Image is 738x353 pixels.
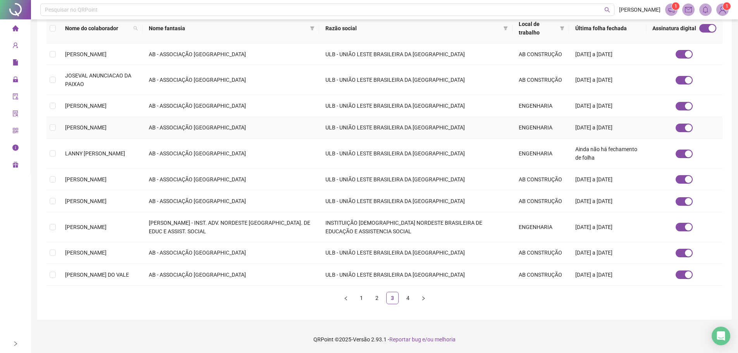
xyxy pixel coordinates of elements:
[569,242,646,264] td: [DATE] a [DATE]
[726,3,728,9] span: 1
[569,169,646,190] td: [DATE] a [DATE]
[502,22,509,34] span: filter
[319,117,513,139] td: ULB - UNIÃO LESTE BRASILEIRA DA [GEOGRAPHIC_DATA]
[672,2,680,10] sup: 1
[417,292,430,304] button: right
[513,264,569,286] td: AB CONSTRUÇÃO
[344,296,348,301] span: left
[513,95,569,117] td: ENGENHARIA
[371,292,383,304] a: 2
[558,18,566,38] span: filter
[65,198,107,204] span: [PERSON_NAME]
[65,176,107,183] span: [PERSON_NAME]
[569,190,646,212] td: [DATE] a [DATE]
[513,65,569,95] td: AB CONSTRUÇÃO
[65,224,107,230] span: [PERSON_NAME]
[12,73,19,88] span: lock
[143,169,319,190] td: AB - ASSOCIAÇÃO [GEOGRAPHIC_DATA]
[143,212,319,242] td: [PERSON_NAME] - INST. ADV. NORDESTE [GEOGRAPHIC_DATA]. DE EDUC E ASSIST. SOCIAL
[319,169,513,190] td: ULB - UNIÃO LESTE BRASILEIRA DA [GEOGRAPHIC_DATA]
[12,90,19,105] span: audit
[65,24,130,33] span: Nome do colaborador
[12,56,19,71] span: file
[569,117,646,139] td: [DATE] a [DATE]
[319,264,513,286] td: ULB - UNIÃO LESTE BRASILEIRA DA [GEOGRAPHIC_DATA]
[65,124,107,131] span: [PERSON_NAME]
[519,20,557,37] span: Local de trabalho
[674,3,677,9] span: 1
[513,43,569,65] td: AB CONSTRUÇÃO
[569,65,646,95] td: [DATE] a [DATE]
[65,250,107,256] span: [PERSON_NAME]
[575,146,637,161] span: Ainda não há fechamento de folha
[340,292,352,304] li: Página anterior
[717,4,728,15] img: 73052
[133,26,138,31] span: search
[65,150,125,157] span: LANNY [PERSON_NAME]
[65,72,131,87] span: JOSEVAL ANUNCIACAO DA PAIXAO
[65,103,107,109] span: [PERSON_NAME]
[340,292,352,304] button: left
[319,139,513,169] td: ULB - UNIÃO LESTE BRASILEIRA DA [GEOGRAPHIC_DATA]
[143,65,319,95] td: AB - ASSOCIAÇÃO [GEOGRAPHIC_DATA]
[513,190,569,212] td: AB CONSTRUÇÃO
[319,212,513,242] td: INSTITUIÇÃO [DEMOGRAPHIC_DATA] NORDESTE BRASILEIRA DE EDUCAÇÃO E ASSISTENCIA SOCIAL
[513,117,569,139] td: ENGENHARIA
[604,7,610,13] span: search
[513,169,569,190] td: AB CONSTRUÇÃO
[355,292,368,304] li: 1
[569,212,646,242] td: [DATE] a [DATE]
[503,26,508,31] span: filter
[143,43,319,65] td: AB - ASSOCIAÇÃO [GEOGRAPHIC_DATA]
[319,190,513,212] td: ULB - UNIÃO LESTE BRASILEIRA DA [GEOGRAPHIC_DATA]
[387,292,398,304] a: 3
[143,95,319,117] td: AB - ASSOCIAÇÃO [GEOGRAPHIC_DATA]
[723,2,731,10] sup: Atualize o seu contato no menu Meus Dados
[353,336,370,343] span: Versão
[513,212,569,242] td: ENGENHARIA
[668,6,675,13] span: notification
[143,139,319,169] td: AB - ASSOCIAÇÃO [GEOGRAPHIC_DATA]
[12,107,19,122] span: solution
[12,158,19,174] span: gift
[513,242,569,264] td: AB CONSTRUÇÃO
[132,22,139,34] span: search
[560,26,564,31] span: filter
[12,22,19,37] span: home
[143,190,319,212] td: AB - ASSOCIAÇÃO [GEOGRAPHIC_DATA]
[389,336,456,343] span: Reportar bug e/ou melhoria
[31,326,738,353] footer: QRPoint © 2025 - 2.93.1 -
[149,24,307,33] span: Nome fantasia
[569,43,646,65] td: [DATE] a [DATE]
[325,24,500,33] span: Razão social
[702,6,709,13] span: bell
[569,14,646,43] th: Última folha fechada
[619,5,661,14] span: [PERSON_NAME]
[652,24,696,33] span: Assinatura digital
[310,26,315,31] span: filter
[685,6,692,13] span: mail
[13,341,18,346] span: right
[12,141,19,157] span: info-circle
[319,65,513,95] td: ULB - UNIÃO LESTE BRASILEIRA DA [GEOGRAPHIC_DATA]
[417,292,430,304] li: Próxima página
[143,117,319,139] td: AB - ASSOCIAÇÃO [GEOGRAPHIC_DATA]
[513,139,569,169] td: ENGENHARIA
[356,292,367,304] a: 1
[712,327,730,345] div: Open Intercom Messenger
[569,264,646,286] td: [DATE] a [DATE]
[386,292,399,304] li: 3
[143,264,319,286] td: AB - ASSOCIAÇÃO [GEOGRAPHIC_DATA]
[12,124,19,139] span: qrcode
[65,51,107,57] span: [PERSON_NAME]
[319,242,513,264] td: ULB - UNIÃO LESTE BRASILEIRA DA [GEOGRAPHIC_DATA]
[308,22,316,34] span: filter
[402,292,414,304] a: 4
[143,242,319,264] td: AB - ASSOCIAÇÃO [GEOGRAPHIC_DATA]
[569,95,646,117] td: [DATE] a [DATE]
[12,39,19,54] span: user-add
[319,43,513,65] td: ULB - UNIÃO LESTE BRASILEIRA DA [GEOGRAPHIC_DATA]
[65,272,129,278] span: [PERSON_NAME] DO VALE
